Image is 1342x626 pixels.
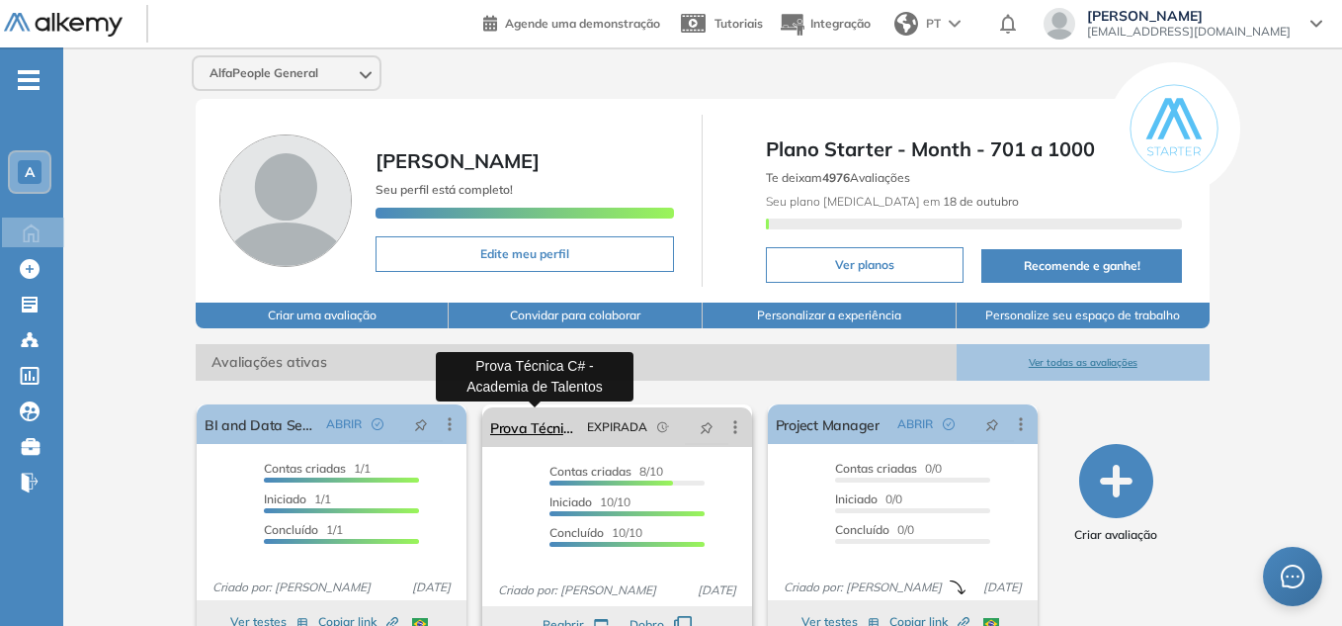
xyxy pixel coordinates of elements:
[940,194,1019,209] b: 18 de outubro
[835,492,878,506] span: Iniciado
[957,344,1211,381] button: Ver todas as avaliações
[766,134,1182,164] span: Plano Starter - Month - 701 a 1000
[810,16,871,31] span: Integração
[549,525,604,540] span: Concluído
[549,464,663,479] span: 8/10
[436,352,633,402] div: Prova Técnica C# - Academia de Talentos
[205,404,318,444] a: BI and Data Senior Developer (Engenheiro) - [GEOGRAPHIC_DATA]
[1074,526,1157,544] span: Criar avaliação
[549,525,642,540] span: 10/10
[376,236,675,272] button: Edite meu perfil
[766,194,1019,209] span: Seu plano [MEDICAL_DATA] em
[264,522,318,537] span: Concluído
[690,581,744,599] span: [DATE]
[376,182,513,197] span: Seu perfil está completo!
[835,461,917,476] span: Contas criadas
[776,404,880,444] a: Project Manager
[490,407,579,447] a: Prova Técnica C# - Academia de Talentos
[657,421,669,433] span: field-time
[264,461,371,476] span: 1/1
[943,418,955,430] span: check-circle
[897,415,933,433] span: ABRIR
[779,3,871,45] button: Integração
[970,408,1014,440] button: pushpin
[4,13,123,38] img: Logotipo
[414,416,428,432] span: pushpin
[587,418,647,436] span: EXPIRADA
[372,418,383,430] span: check-circle
[483,10,660,34] a: Agende uma demonstração
[264,492,306,506] span: Iniciado
[399,408,443,440] button: pushpin
[264,461,346,476] span: Contas criadas
[449,303,703,328] button: Convidar para colaborar
[949,20,961,28] img: arrow
[766,247,964,283] button: Ver planos
[835,461,942,476] span: 0/0
[835,522,889,537] span: Concluído
[926,15,941,33] span: PT
[835,492,902,506] span: 0/0
[196,344,957,381] span: Avaliações ativas
[18,78,40,82] i: -
[714,16,763,31] span: Tutoriais
[326,415,362,433] span: ABRIR
[505,16,660,31] span: Agende uma demonstração
[1087,8,1291,24] span: [PERSON_NAME]
[404,579,459,596] span: [DATE]
[985,416,999,432] span: pushpin
[376,148,540,173] span: [PERSON_NAME]
[264,522,343,537] span: 1/1
[210,65,318,81] span: AlfaPeople General
[975,579,1030,596] span: [DATE]
[700,419,713,435] span: pushpin
[776,579,950,596] span: Criado por: [PERSON_NAME]
[549,464,631,479] span: Contas criadas
[264,492,331,506] span: 1/1
[490,581,664,599] span: Criado por: [PERSON_NAME]
[1281,565,1304,588] span: message
[549,494,630,509] span: 10/10
[549,494,592,509] span: Iniciado
[205,579,378,596] span: Criado por: [PERSON_NAME]
[835,522,914,537] span: 0/0
[196,303,450,328] button: Criar uma avaliação
[219,134,352,267] img: Imagem de perfil
[1074,444,1157,544] button: Criar avaliação
[766,170,910,185] span: Te deixam Avaliações
[894,12,918,36] img: world
[981,249,1182,283] button: Recomende e ganhe!
[703,303,957,328] button: Personalizar a experiência
[685,411,728,443] button: pushpin
[822,170,850,185] b: 4976
[957,303,1211,328] button: Personalize seu espaço de trabalho
[1087,24,1291,40] span: [EMAIL_ADDRESS][DOMAIN_NAME]
[25,164,35,180] span: A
